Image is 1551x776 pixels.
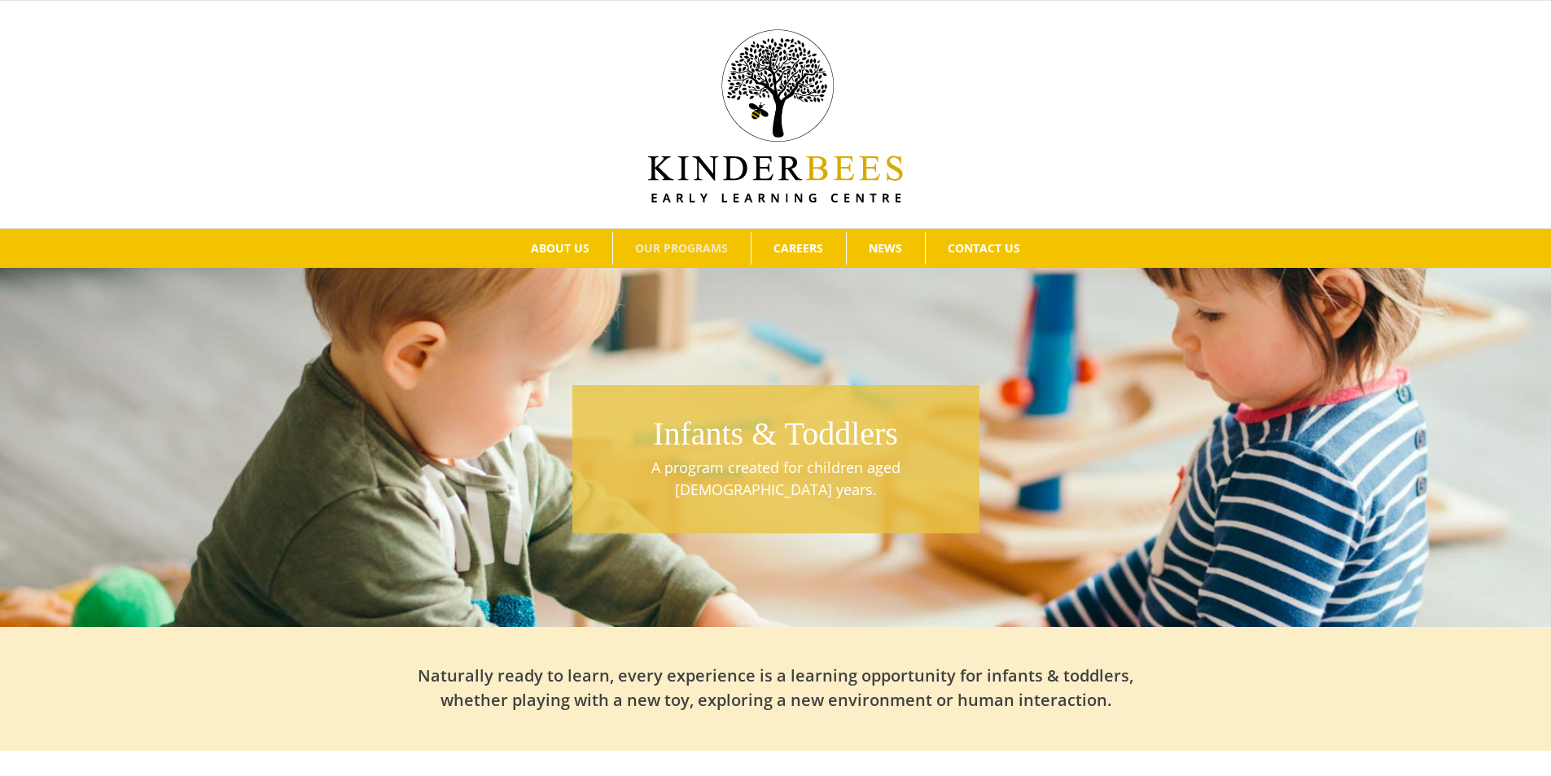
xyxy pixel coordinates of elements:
span: OUR PROGRAMS [635,243,728,254]
h2: Naturally ready to learn, every experience is a learning opportunity for infants & toddlers, whet... [418,664,1134,712]
span: CAREERS [773,243,823,254]
span: CONTACT US [948,243,1020,254]
a: ABOUT US [509,232,612,265]
nav: Main Menu [24,229,1527,268]
a: NEWS [847,232,925,265]
img: Kinder Bees Logo [648,29,903,203]
a: OUR PROGRAMS [613,232,751,265]
a: CAREERS [751,232,846,265]
span: ABOUT US [531,243,589,254]
p: A program created for children aged [DEMOGRAPHIC_DATA] years. [581,457,971,501]
span: NEWS [869,243,902,254]
h1: Infants & Toddlers [581,411,971,457]
a: CONTACT US [926,232,1043,265]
